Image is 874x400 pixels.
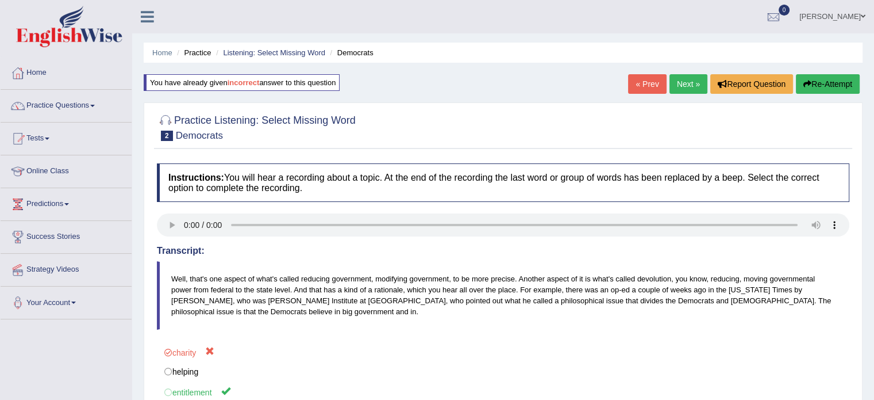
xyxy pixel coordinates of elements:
[669,74,707,94] a: Next »
[1,188,132,217] a: Predictions
[152,48,172,57] a: Home
[157,163,849,202] h4: You will hear a recording about a topic. At the end of the recording the last word or group of wo...
[328,47,374,58] li: Democrats
[157,341,849,363] label: charity
[779,5,790,16] span: 0
[1,254,132,283] a: Strategy Videos
[1,287,132,315] a: Your Account
[796,74,860,94] button: Re-Attempt
[1,155,132,184] a: Online Class
[168,173,224,182] b: Instructions:
[157,246,849,256] h4: Transcript:
[157,112,356,141] h2: Practice Listening: Select Missing Word
[1,57,132,86] a: Home
[157,261,849,329] blockquote: Well, that's one aspect of what's called reducing government, modifying government, to be more pr...
[1,90,132,119] a: Practice Questions
[176,130,223,141] small: Democrats
[144,74,340,91] div: You have already given answer to this question
[174,47,211,58] li: Practice
[161,131,173,141] span: 2
[157,362,849,382] label: helping
[1,123,132,151] a: Tests
[628,74,666,94] a: « Prev
[228,78,260,87] b: incorrect
[710,74,793,94] button: Report Question
[223,48,325,57] a: Listening: Select Missing Word
[1,221,132,250] a: Success Stories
